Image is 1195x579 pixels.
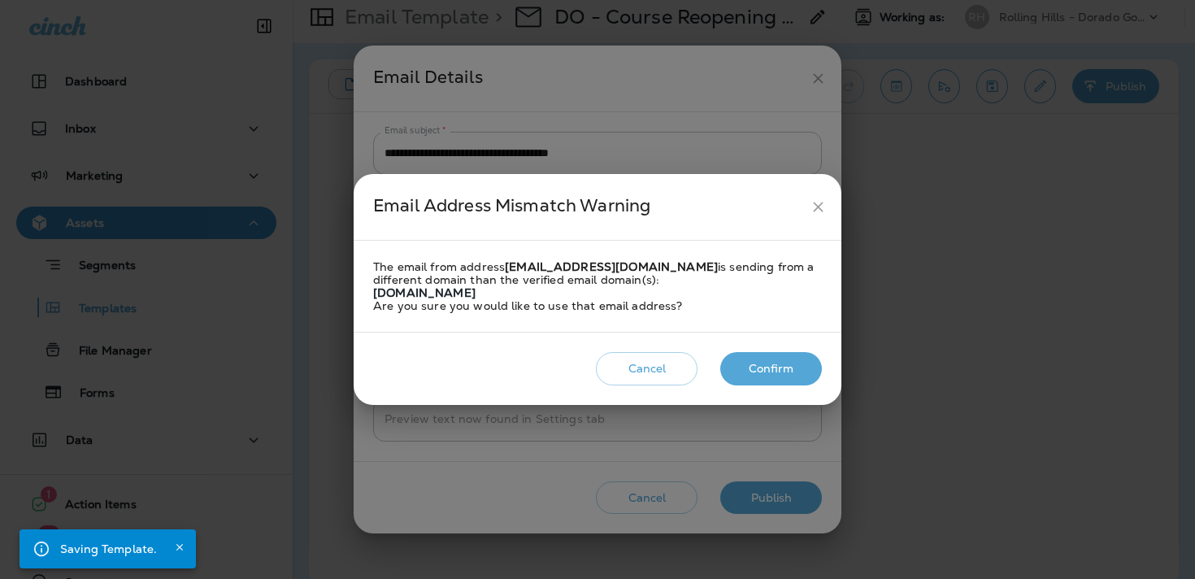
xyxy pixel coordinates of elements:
div: Saving Template. [60,534,157,564]
button: Close [170,538,189,557]
button: Confirm [720,352,822,385]
strong: [DOMAIN_NAME] [373,285,476,300]
div: The email from address is sending from a different domain than the verified email domain(s): Are ... [373,260,822,312]
div: Email Address Mismatch Warning [373,192,803,222]
strong: [EMAIL_ADDRESS][DOMAIN_NAME] [505,259,718,274]
button: Cancel [596,352,697,385]
button: close [803,192,833,222]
